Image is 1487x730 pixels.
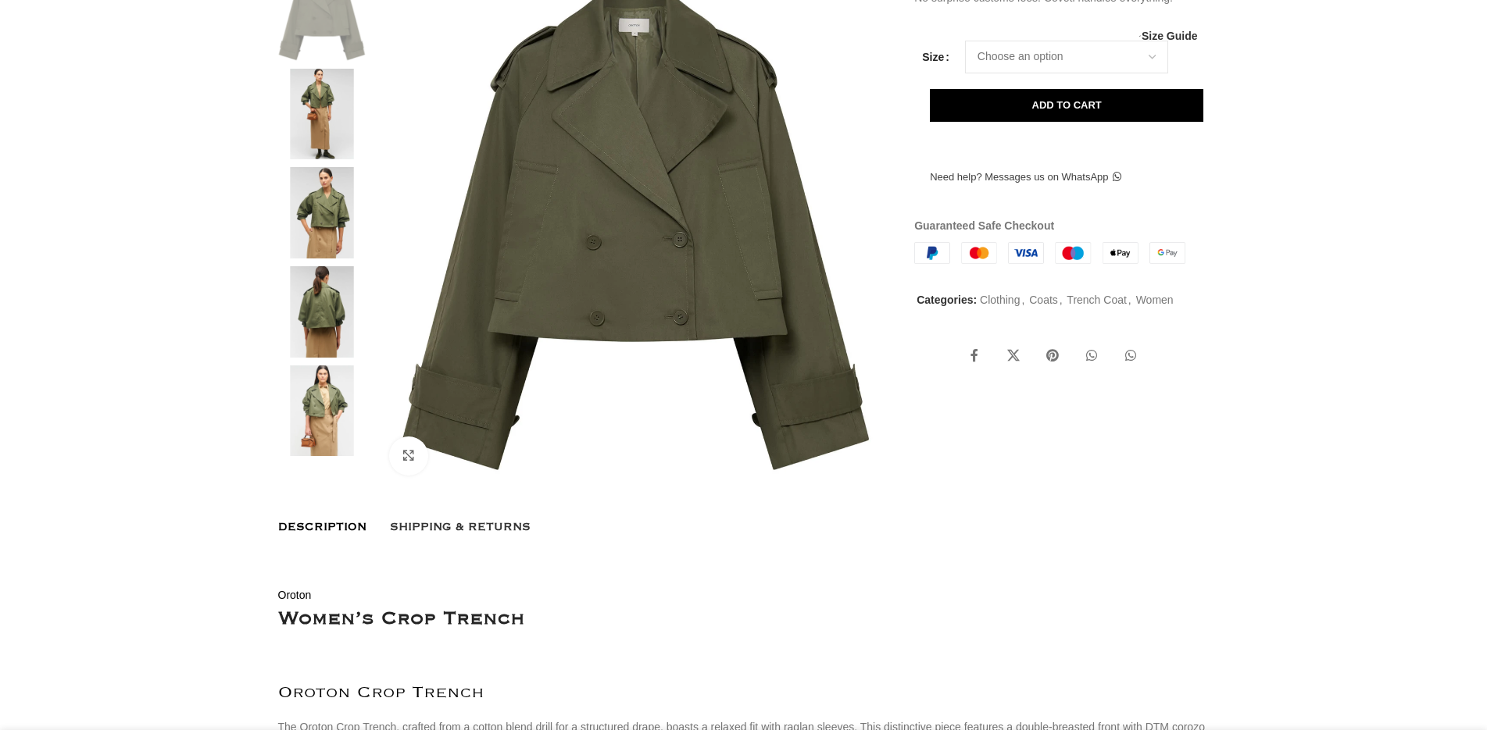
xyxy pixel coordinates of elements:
h2: Oroton Crop Trench [278,683,1210,703]
span: Shipping & Returns [390,518,531,536]
a: Women [1136,294,1174,306]
span: , [1060,291,1063,308]
a: Need help? Messages us on WhatsApp [914,161,1136,194]
a: Trench Coat [1067,294,1127,306]
img: Oroton dresses [274,266,370,358]
img: Oroton Green dress [274,69,370,160]
span: , [1128,291,1131,308]
a: Shipping & Returns [390,511,531,543]
img: guaranteed-safe-checkout-bordered.j [914,242,1185,264]
img: Crop Trench [274,365,370,457]
a: WhatsApp social link [1076,340,1107,372]
a: Clothing [980,294,1020,306]
label: Size [922,48,949,66]
span: , [1021,291,1024,308]
a: X social link [998,340,1029,372]
a: Pinterest social link [1037,340,1068,372]
strong: Women’s Crop Trench [278,612,525,625]
button: Add to cart [930,89,1203,122]
strong: Guaranteed Safe Checkout [914,219,1054,232]
span: Categories: [917,294,977,306]
span: Description [278,518,366,536]
a: Facebook social link [959,340,990,372]
img: Oroton dress [274,167,370,258]
a: Description [278,511,366,543]
a: WhatsApp social link [1115,340,1146,372]
a: Oroton [278,589,312,601]
a: Coats [1029,294,1058,306]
